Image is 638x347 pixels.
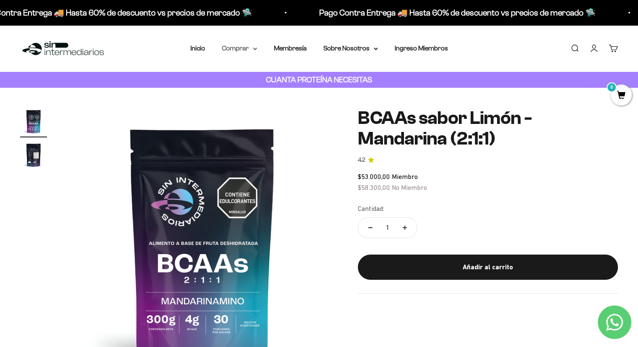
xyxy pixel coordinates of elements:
button: Ir al artículo 1 [20,108,47,137]
span: No Miembro [392,184,427,191]
a: 0 [611,91,632,100]
a: Ingreso Miembros [395,45,448,52]
span: Miembro [392,173,418,180]
summary: Comprar [222,43,257,54]
span: $53.000,00 [358,173,390,180]
span: 4.2 [358,155,365,165]
mark: 0 [607,82,617,92]
button: Reducir cantidad [358,218,383,238]
label: Cantidad: [358,203,384,214]
h1: BCAAs sabor Limón - Mandarina (2:1:1) [358,108,618,149]
strong: CUANTA PROTEÍNA NECESITAS [266,75,372,84]
button: Aumentar cantidad [393,218,417,238]
img: BCAAs sabor Limón - Mandarina (2:1:1) [20,108,47,135]
span: $58.300,00 [358,184,390,191]
img: BCAAs sabor Limón - Mandarina (2:1:1) [20,142,47,168]
p: Pago Contra Entrega 🚚 Hasta 60% de descuento vs precios de mercado 🛸 [318,6,595,19]
a: 4.24.2 de 5.0 estrellas [358,155,618,165]
div: Añadir al carrito [375,262,601,273]
a: Inicio [190,45,205,52]
button: Añadir al carrito [358,255,618,280]
summary: Sobre Nosotros [323,43,378,54]
a: Membresía [274,45,307,52]
button: Ir al artículo 2 [20,142,47,171]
